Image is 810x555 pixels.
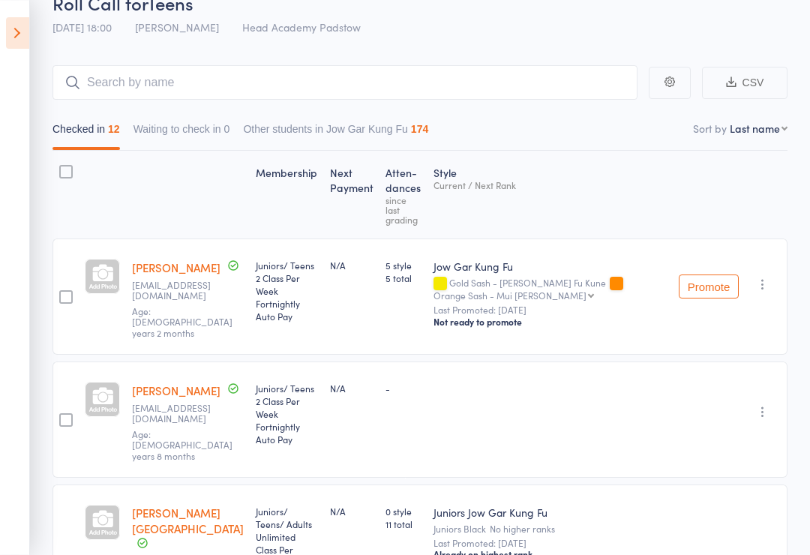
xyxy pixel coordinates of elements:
[433,180,667,190] div: Current / Next Rank
[132,280,229,301] small: amirrazakhan021@gmail.com
[330,382,373,394] div: N/A
[250,157,323,232] div: Membership
[224,123,230,135] div: 0
[427,157,673,232] div: Style
[433,316,667,328] div: Not ready to promote
[133,115,230,150] button: Waiting to check in0
[132,505,244,536] a: [PERSON_NAME][GEOGRAPHIC_DATA]
[679,274,739,298] button: Promote
[385,505,421,517] span: 0 style
[433,523,667,533] div: Juniors Black
[132,304,232,339] span: Age: [DEMOGRAPHIC_DATA] years 2 months
[411,123,428,135] div: 174
[433,290,586,300] div: Orange Sash - Mui [PERSON_NAME]
[256,259,317,322] div: Juniors/ Teens 2 Class Per Week Fortnightly Auto Pay
[330,259,373,271] div: N/A
[385,382,421,394] div: -
[135,19,219,34] span: [PERSON_NAME]
[379,157,427,232] div: Atten­dances
[324,157,379,232] div: Next Payment
[433,304,667,315] small: Last Promoted: [DATE]
[693,121,727,136] label: Sort by
[108,123,120,135] div: 12
[132,403,229,424] small: amirrazakhan021@gmail.com
[385,259,421,271] span: 5 style
[433,538,667,548] small: Last Promoted: [DATE]
[52,19,112,34] span: [DATE] 18:00
[132,382,220,398] a: [PERSON_NAME]
[256,382,317,445] div: Juniors/ Teens 2 Class Per Week Fortnightly Auto Pay
[243,115,428,150] button: Other students in Jow Gar Kung Fu174
[132,259,220,275] a: [PERSON_NAME]
[132,427,232,462] span: Age: [DEMOGRAPHIC_DATA] years 8 months
[730,121,780,136] div: Last name
[490,522,555,535] span: No higher ranks
[385,517,421,530] span: 11 total
[242,19,361,34] span: Head Academy Padstow
[433,259,667,274] div: Jow Gar Kung Fu
[385,271,421,284] span: 5 total
[330,505,373,517] div: N/A
[433,505,667,520] div: Juniors Jow Gar Kung Fu
[433,277,667,300] div: Gold Sash - [PERSON_NAME] Fu Kune
[52,65,637,100] input: Search by name
[702,67,787,99] button: CSV
[52,115,120,150] button: Checked in12
[385,195,421,224] div: since last grading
